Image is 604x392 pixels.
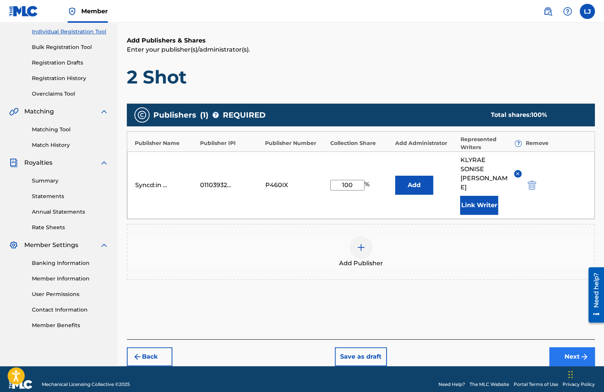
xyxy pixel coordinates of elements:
div: Total shares: [491,110,580,120]
div: Add Administrator [395,139,457,147]
img: 12a2ab48e56ec057fbd8.svg [528,181,536,190]
img: logo [9,380,33,389]
span: Member [81,7,108,16]
img: add [356,243,366,252]
div: Collection Share [330,139,392,147]
img: Member Settings [9,241,18,250]
button: Back [127,347,172,366]
img: expand [99,158,109,167]
img: remove-from-list-button [515,171,520,176]
h1: 2 Shot [127,66,595,88]
a: Registration History [32,74,109,82]
a: Need Help? [438,381,465,388]
div: Drag [568,363,573,386]
a: Public Search [540,4,555,19]
a: Annual Statements [32,208,109,216]
a: User Permissions [32,290,109,298]
iframe: Resource Center [583,264,604,326]
img: expand [99,241,109,250]
span: Matching [24,107,54,116]
div: Publisher Name [135,139,196,147]
span: ( 1 ) [200,109,208,121]
span: % [364,180,371,190]
img: help [563,7,572,16]
div: Publisher Number [265,139,326,147]
img: 7ee5dd4eb1f8a8e3ef2f.svg [133,352,142,361]
div: Remove [525,139,587,147]
a: Contact Information [32,306,109,314]
div: Help [560,4,575,19]
a: Member Information [32,275,109,283]
span: 100 % [531,111,547,118]
p: Enter your publisher(s)/administrator(s). [127,45,595,54]
img: MLC Logo [9,6,38,17]
button: Link Writer [460,196,498,215]
a: Bulk Registration Tool [32,43,109,51]
a: Individual Registration Tool [32,28,109,36]
div: Represented Writers [460,135,522,151]
a: Summary [32,177,109,185]
a: Privacy Policy [563,381,595,388]
div: Publisher IPI [200,139,262,147]
span: ? [515,140,521,146]
h6: Add Publishers & Shares [127,36,595,45]
button: Add [395,176,433,195]
button: Save as draft [335,347,387,366]
span: Add Publisher [339,259,383,268]
a: Overclaims Tool [32,90,109,98]
a: Registration Drafts [32,59,109,67]
span: Mechanical Licensing Collective © 2025 [42,381,130,388]
img: Royalties [9,158,18,167]
a: Portal Terms of Use [514,381,558,388]
a: The MLC Website [470,381,509,388]
button: Next [549,347,595,366]
img: Matching [9,107,19,116]
span: REQUIRED [223,109,266,121]
a: Member Benefits [32,321,109,329]
span: Member Settings [24,241,78,250]
img: f7272a7cc735f4ea7f67.svg [580,352,589,361]
a: Matching Tool [32,126,109,134]
span: ? [213,112,219,118]
span: KLYRAE SONISE [PERSON_NAME] [460,156,508,192]
img: publishers [137,110,147,120]
img: search [543,7,552,16]
img: expand [99,107,109,116]
a: Banking Information [32,259,109,267]
a: Rate Sheets [32,224,109,231]
span: Publishers [153,109,196,121]
iframe: Chat Widget [566,356,604,392]
a: Statements [32,192,109,200]
a: Match History [32,141,109,149]
span: Royalties [24,158,52,167]
div: User Menu [580,4,595,19]
img: Top Rightsholder [68,7,77,16]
